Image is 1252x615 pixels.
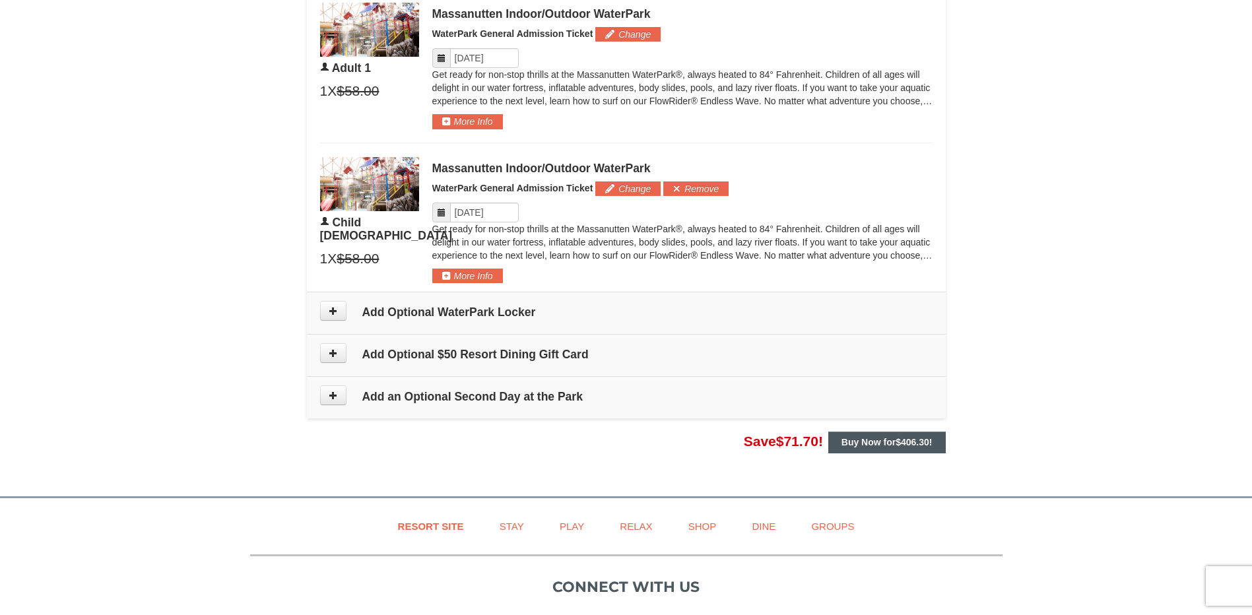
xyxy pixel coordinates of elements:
button: More Info [432,269,503,283]
span: 1 [320,249,328,269]
span: Save ! [744,434,823,449]
span: $406.30 [896,437,929,447]
a: Dine [735,511,792,541]
span: $58.00 [337,249,379,269]
button: Change [595,181,661,196]
strong: Buy Now for ! [841,437,933,447]
img: 6619917-1403-22d2226d.jpg [320,157,419,211]
a: Play [543,511,601,541]
a: Stay [483,511,541,541]
a: Groups [795,511,871,541]
a: Shop [672,511,733,541]
span: 1 [320,81,328,101]
span: X [327,81,337,101]
span: Child [DEMOGRAPHIC_DATA] [320,216,453,242]
h4: Add an Optional Second Day at the Park [320,390,933,403]
span: X [327,249,337,269]
span: $71.70 [776,434,818,449]
div: Massanutten Indoor/Outdoor WaterPark [432,7,933,20]
p: Connect with us [250,576,1003,598]
p: Get ready for non-stop thrills at the Massanutten WaterPark®, always heated to 84° Fahrenheit. Ch... [432,68,933,108]
img: 6619917-1403-22d2226d.jpg [320,3,419,57]
a: Relax [603,511,669,541]
span: WaterPark General Admission Ticket [432,183,593,193]
span: Adult 1 [332,61,371,75]
button: Buy Now for$406.30! [828,432,946,453]
a: Resort Site [381,511,480,541]
button: More Info [432,114,503,129]
h4: Add Optional WaterPark Locker [320,306,933,319]
button: Change [595,27,661,42]
div: Massanutten Indoor/Outdoor WaterPark [432,162,933,175]
span: WaterPark General Admission Ticket [432,28,593,39]
p: Get ready for non-stop thrills at the Massanutten WaterPark®, always heated to 84° Fahrenheit. Ch... [432,222,933,262]
span: $58.00 [337,81,379,101]
button: Remove [663,181,729,196]
h4: Add Optional $50 Resort Dining Gift Card [320,348,933,361]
